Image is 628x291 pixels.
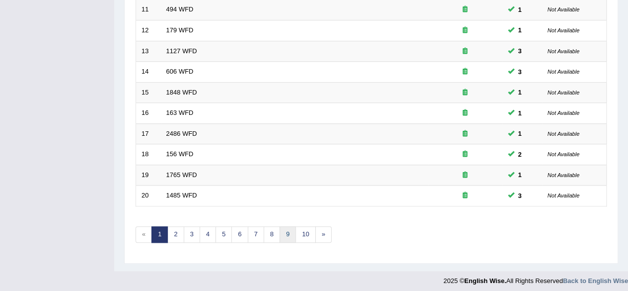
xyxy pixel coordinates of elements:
a: 1 [151,226,168,243]
div: Exam occurring question [433,191,497,200]
span: You can still take this question [514,149,526,160]
td: 17 [136,123,161,144]
div: Exam occurring question [433,171,497,180]
small: Not Available [548,69,579,75]
span: You can still take this question [514,4,526,15]
small: Not Available [548,193,579,198]
div: Exam occurring question [433,47,497,56]
span: « [136,226,152,243]
small: Not Available [548,110,579,116]
span: You can still take this question [514,170,526,180]
td: 18 [136,144,161,165]
a: 1765 WFD [166,171,197,179]
a: 9 [279,226,296,243]
small: Not Available [548,151,579,157]
span: You can still take this question [514,87,526,97]
span: You can still take this question [514,128,526,139]
a: 8 [264,226,280,243]
div: Exam occurring question [433,26,497,35]
span: You can still take this question [514,25,526,35]
div: Exam occurring question [433,67,497,77]
a: 1485 WFD [166,192,197,199]
td: 16 [136,103,161,124]
small: Not Available [548,27,579,33]
div: Exam occurring question [433,129,497,139]
a: 156 WFD [166,150,194,158]
small: Not Available [548,131,579,137]
a: 2 [167,226,184,243]
a: 6 [231,226,248,243]
a: 1127 WFD [166,47,197,55]
div: Exam occurring question [433,88,497,97]
span: You can still take this question [514,191,526,201]
a: Back to English Wise [563,277,628,285]
a: 10 [295,226,315,243]
span: You can still take this question [514,46,526,56]
small: Not Available [548,90,579,96]
a: 179 WFD [166,26,194,34]
a: » [315,226,332,243]
div: Exam occurring question [433,108,497,118]
div: Exam occurring question [433,150,497,159]
a: 1848 WFD [166,89,197,96]
strong: English Wise. [464,277,506,285]
small: Not Available [548,6,579,12]
td: 20 [136,186,161,206]
div: 2025 © All Rights Reserved [443,271,628,286]
div: Exam occurring question [433,5,497,14]
td: 13 [136,41,161,62]
td: 12 [136,20,161,41]
td: 19 [136,165,161,186]
a: 3 [184,226,200,243]
td: 14 [136,62,161,83]
a: 7 [248,226,264,243]
a: 2486 WFD [166,130,197,137]
a: 5 [215,226,232,243]
span: You can still take this question [514,67,526,77]
a: 606 WFD [166,68,194,75]
small: Not Available [548,48,579,54]
small: Not Available [548,172,579,178]
span: You can still take this question [514,108,526,118]
a: 4 [200,226,216,243]
td: 15 [136,82,161,103]
a: 163 WFD [166,109,194,116]
a: 494 WFD [166,5,194,13]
